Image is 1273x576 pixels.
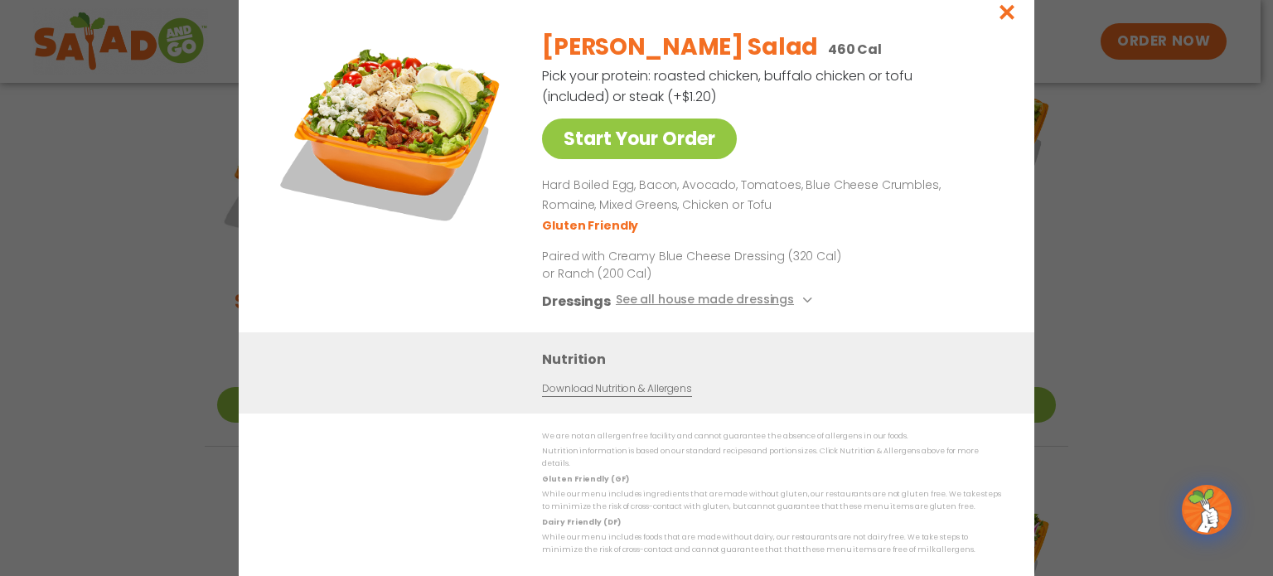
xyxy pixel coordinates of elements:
[542,516,620,526] strong: Dairy Friendly (DF)
[542,473,628,483] strong: Gluten Friendly (GF)
[542,119,737,159] a: Start Your Order
[542,216,641,234] li: Gluten Friendly
[616,290,817,311] button: See all house made dressings
[276,17,508,249] img: Featured product photo for Cobb Salad
[542,488,1001,514] p: While our menu includes ingredients that are made without gluten, our restaurants are not gluten ...
[542,30,818,65] h2: [PERSON_NAME] Salad
[542,430,1001,443] p: We are not an allergen free facility and cannot guarantee the absence of allergens in our foods.
[1183,486,1230,533] img: wpChatIcon
[542,348,1009,369] h3: Nutrition
[542,380,691,396] a: Download Nutrition & Allergens
[542,445,1001,471] p: Nutrition information is based on our standard recipes and portion sizes. Click Nutrition & Aller...
[542,247,849,282] p: Paired with Creamy Blue Cheese Dressing (320 Cal) or Ranch (200 Cal)
[542,531,1001,557] p: While our menu includes foods that are made without dairy, our restaurants are not dairy free. We...
[542,176,995,215] p: Hard Boiled Egg, Bacon, Avocado, Tomatoes, Blue Cheese Crumbles, Romaine, Mixed Greens, Chicken o...
[542,65,915,107] p: Pick your protein: roasted chicken, buffalo chicken or tofu (included) or steak (+$1.20)
[828,39,882,60] p: 460 Cal
[542,290,611,311] h3: Dressings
